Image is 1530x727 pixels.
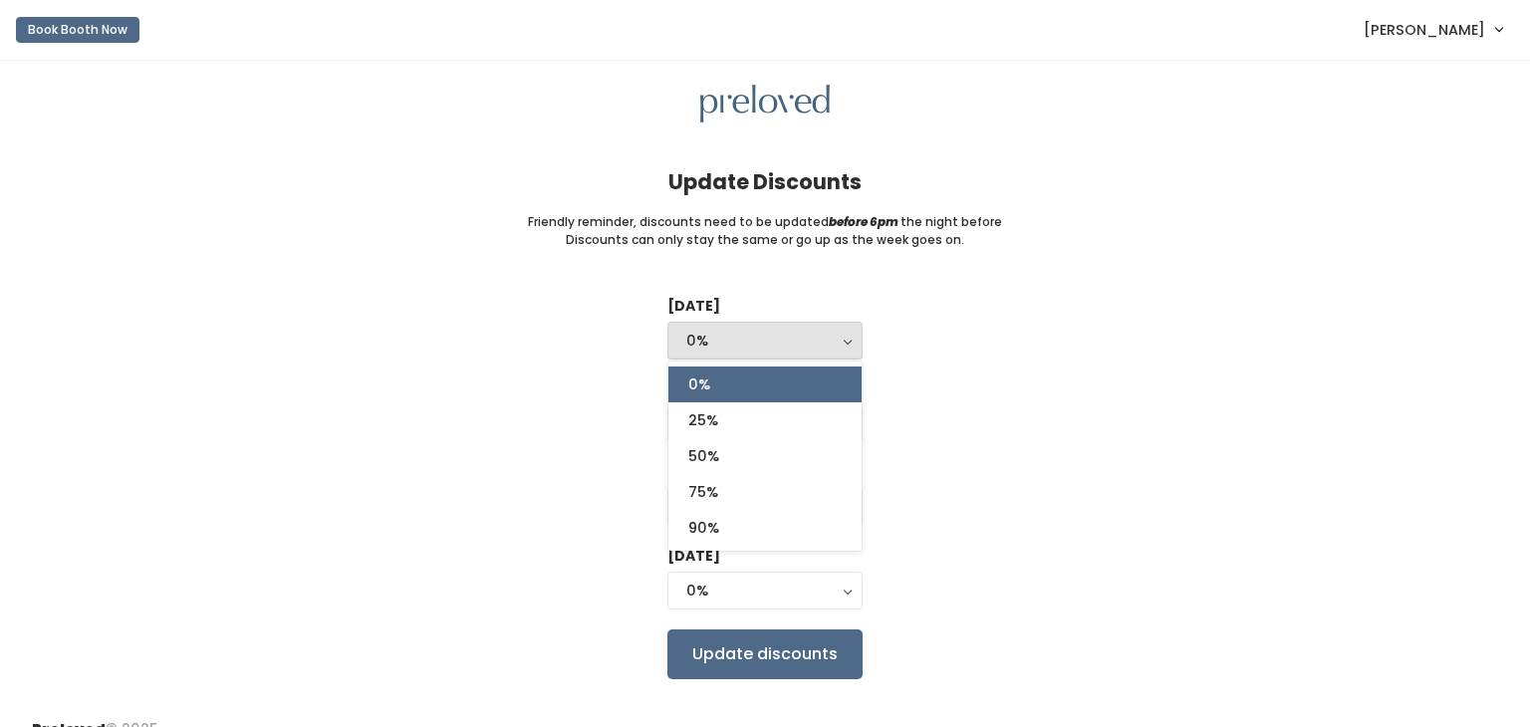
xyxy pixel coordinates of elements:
small: Friendly reminder, discounts need to be updated the night before [528,213,1002,231]
span: 50% [688,445,719,467]
span: 0% [688,373,710,395]
label: [DATE] [667,546,720,567]
a: [PERSON_NAME] [1344,8,1522,51]
span: 25% [688,409,718,431]
div: 0% [686,330,844,352]
input: Update discounts [667,629,863,679]
label: [DATE] [667,296,720,317]
img: preloved logo [700,85,830,123]
span: [PERSON_NAME] [1364,19,1485,41]
a: Book Booth Now [16,8,139,52]
button: 0% [667,322,863,360]
small: Discounts can only stay the same or go up as the week goes on. [566,231,964,249]
div: 0% [686,580,844,602]
button: Book Booth Now [16,17,139,43]
i: before 6pm [829,213,898,230]
h4: Update Discounts [668,170,862,193]
span: 90% [688,517,719,539]
span: 75% [688,481,718,503]
button: 0% [667,572,863,609]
